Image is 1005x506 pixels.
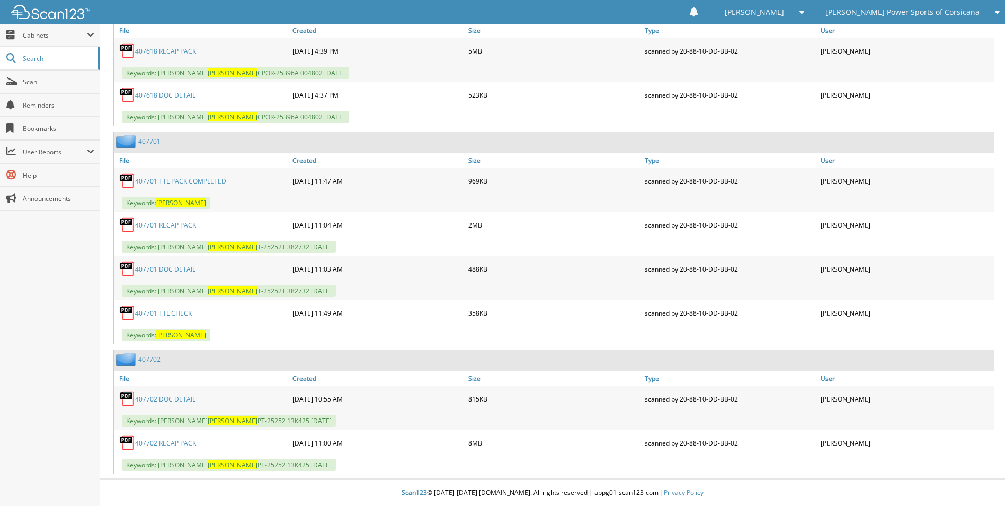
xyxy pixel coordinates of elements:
span: Keywords: [PERSON_NAME] CPOR-25396A 004802 [DATE] [122,111,349,123]
div: 358KB [466,302,642,324]
div: [DATE] 10:55 AM [290,388,466,409]
span: [PERSON_NAME] [208,416,257,425]
div: 5MB [466,40,642,62]
div: [PERSON_NAME] [818,170,994,191]
img: PDF.png [119,391,135,407]
div: [DATE] 11:00 AM [290,432,466,453]
a: File [114,371,290,386]
span: User Reports [23,147,87,156]
div: [DATE] 11:49 AM [290,302,466,324]
div: © [DATE]-[DATE] [DOMAIN_NAME]. All rights reserved | appg01-scan123-com | [100,480,1005,506]
span: Help [23,171,94,180]
a: Created [290,23,466,38]
span: [PERSON_NAME] [208,68,257,77]
div: 815KB [466,388,642,409]
a: 407702 [138,355,161,364]
div: [PERSON_NAME] [818,388,994,409]
a: Size [466,371,642,386]
span: Keywords: [PERSON_NAME] PT-25252 13K425 [DATE] [122,415,336,427]
img: PDF.png [119,43,135,59]
div: 969KB [466,170,642,191]
img: PDF.png [119,173,135,189]
a: Created [290,371,466,386]
a: 407702 RECAP PACK [135,439,196,448]
a: 407702 DOC DETAIL [135,395,195,404]
a: 407701 DOC DETAIL [135,265,195,274]
span: [PERSON_NAME] [725,9,784,15]
a: Created [290,153,466,168]
div: [DATE] 11:04 AM [290,214,466,235]
div: [PERSON_NAME] [818,302,994,324]
img: folder2.png [116,135,138,148]
span: [PERSON_NAME] [156,330,206,339]
a: 407701 TTL CHECK [135,309,192,318]
span: Keywords: [PERSON_NAME] T-25252T 382732 [DATE] [122,285,336,297]
span: Scan [23,77,94,86]
span: [PERSON_NAME] [208,242,257,251]
span: Keywords: [PERSON_NAME] CPOR-25396A 004802 [DATE] [122,67,349,79]
div: scanned by 20-88-10-DD-BB-02 [642,214,818,235]
span: Cabinets [23,31,87,40]
span: [PERSON_NAME] [156,198,206,207]
div: 2MB [466,214,642,235]
div: 523KB [466,84,642,106]
span: [PERSON_NAME] [208,286,257,295]
a: 407701 TTL PACK COMPLETED [135,177,226,186]
a: Size [466,153,642,168]
span: [PERSON_NAME] [208,460,257,469]
div: scanned by 20-88-10-DD-BB-02 [642,258,818,280]
a: File [114,23,290,38]
div: scanned by 20-88-10-DD-BB-02 [642,170,818,191]
span: Keywords: [122,197,210,209]
div: scanned by 20-88-10-DD-BB-02 [642,388,818,409]
div: [PERSON_NAME] [818,84,994,106]
div: 488KB [466,258,642,280]
div: [DATE] 11:03 AM [290,258,466,280]
img: folder2.png [116,353,138,366]
a: Type [642,23,818,38]
img: PDF.png [119,305,135,321]
div: scanned by 20-88-10-DD-BB-02 [642,84,818,106]
span: Keywords: [PERSON_NAME] T-25252T 382732 [DATE] [122,241,336,253]
div: [PERSON_NAME] [818,432,994,453]
div: [PERSON_NAME] [818,258,994,280]
a: 407701 [138,137,161,146]
span: [PERSON_NAME] Power Sports of Corsicana [825,9,980,15]
a: Privacy Policy [664,488,704,497]
div: 8MB [466,432,642,453]
div: [PERSON_NAME] [818,214,994,235]
span: Announcements [23,194,94,203]
a: 407618 DOC DETAIL [135,91,195,100]
div: scanned by 20-88-10-DD-BB-02 [642,302,818,324]
a: User [818,153,994,168]
div: [DATE] 4:39 PM [290,40,466,62]
a: 407701 RECAP PACK [135,221,196,230]
img: scan123-logo-white.svg [11,5,90,19]
div: [DATE] 4:37 PM [290,84,466,106]
div: [PERSON_NAME] [818,40,994,62]
span: Search [23,54,93,63]
img: PDF.png [119,435,135,451]
a: File [114,153,290,168]
a: Type [642,153,818,168]
img: PDF.png [119,261,135,277]
span: Keywords: [122,329,210,341]
span: Bookmarks [23,124,94,133]
div: [DATE] 11:47 AM [290,170,466,191]
a: 407618 RECAP PACK [135,47,196,56]
a: User [818,23,994,38]
img: PDF.png [119,87,135,103]
span: Keywords: [PERSON_NAME] PT-25252 13K425 [DATE] [122,459,336,471]
a: User [818,371,994,386]
span: Reminders [23,101,94,110]
span: Scan123 [402,488,427,497]
a: Size [466,23,642,38]
a: Type [642,371,818,386]
div: scanned by 20-88-10-DD-BB-02 [642,432,818,453]
div: scanned by 20-88-10-DD-BB-02 [642,40,818,62]
span: [PERSON_NAME] [208,112,257,121]
img: PDF.png [119,217,135,233]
